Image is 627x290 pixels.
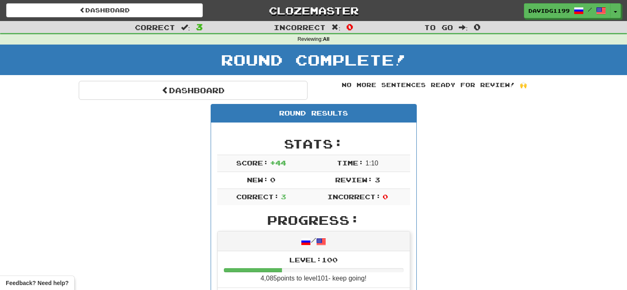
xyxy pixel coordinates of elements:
[217,137,410,151] h2: Stats:
[6,3,203,17] a: Dashboard
[270,176,275,184] span: 0
[424,23,453,31] span: To go
[218,251,410,288] li: 4,085 points to level 101 - keep going!
[218,231,410,251] div: /
[215,3,412,18] a: Clozemaster
[79,81,308,100] a: Dashboard
[236,159,268,167] span: Score:
[274,23,326,31] span: Incorrect
[375,176,380,184] span: 3
[196,22,203,32] span: 3
[335,176,373,184] span: Review:
[366,160,378,167] span: 1 : 10
[270,159,286,167] span: + 44
[323,36,329,42] strong: All
[524,3,611,18] a: davidg1199 /
[281,193,286,200] span: 3
[320,81,549,89] div: No more sentences ready for review! 🙌
[528,7,570,14] span: davidg1199
[181,24,190,31] span: :
[135,23,175,31] span: Correct
[6,279,68,287] span: Open feedback widget
[247,176,268,184] span: New:
[211,104,416,123] div: Round Results
[3,52,624,68] h1: Round Complete!
[327,193,381,200] span: Incorrect:
[331,24,341,31] span: :
[474,22,481,32] span: 0
[588,7,592,12] span: /
[383,193,388,200] span: 0
[236,193,279,200] span: Correct:
[459,24,468,31] span: :
[337,159,364,167] span: Time:
[217,213,410,227] h2: Progress:
[346,22,353,32] span: 0
[289,256,338,264] span: Level: 100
